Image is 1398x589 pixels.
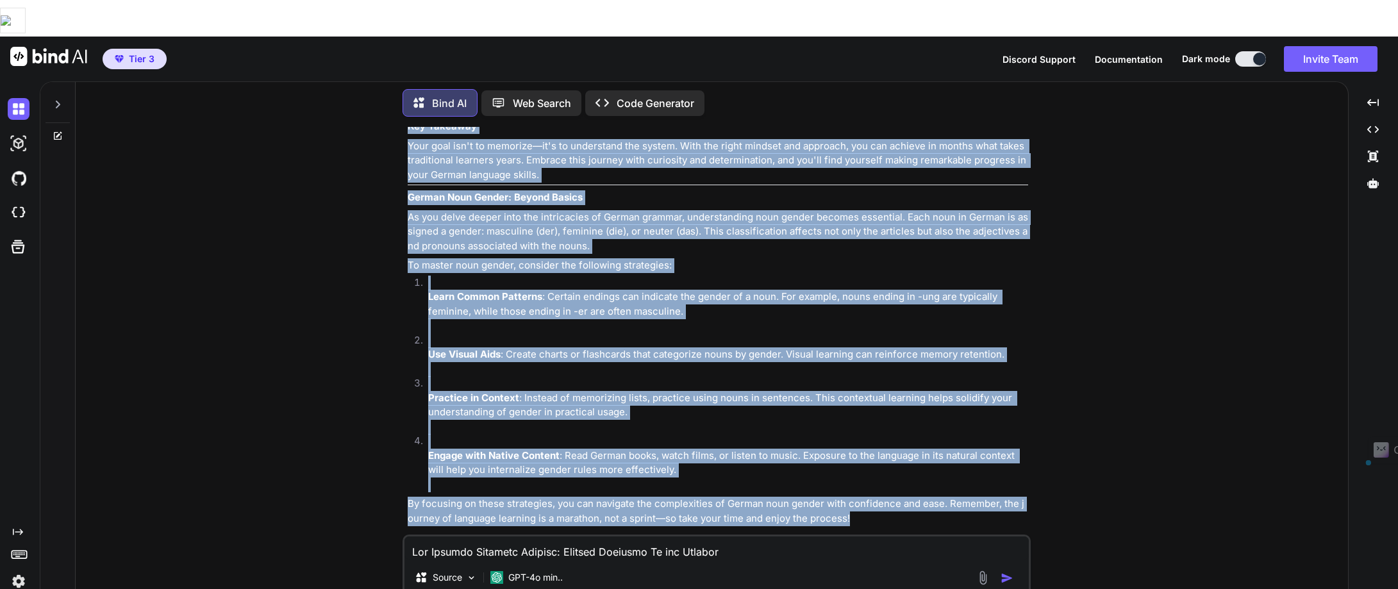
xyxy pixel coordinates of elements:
[428,392,519,404] strong: Practice in Context
[513,95,571,111] p: Web Search
[408,191,583,203] strong: German Noun Gender: Beyond Basics
[1095,53,1163,66] button: Documentation
[428,449,560,461] strong: Engage with Native Content
[428,290,542,303] strong: Learn Common Patterns
[433,571,462,584] p: Source
[1095,54,1163,65] span: Documentation
[1001,572,1013,585] img: icon
[8,98,29,120] img: darkChat
[1003,54,1076,65] span: Discord Support
[508,571,563,584] p: GPT-4o min..
[428,449,1028,477] p: : Read German books, watch films, or listen to music. Exposure to the language in its natural con...
[1182,53,1230,65] span: Dark mode
[1284,46,1377,72] button: Invite Team
[490,571,503,584] img: GPT-4o mini
[976,570,990,585] img: attachment
[8,202,29,224] img: cloudideIcon
[617,95,694,111] p: Code Generator
[408,258,1028,273] p: To master noun gender, consider the following strategies:
[408,139,1028,183] p: Your goal isn't to memorize—it's to understand the system. With the right mindset and approach, y...
[428,348,501,360] strong: Use Visual Aids
[10,47,87,66] img: Bind AI
[408,119,1028,134] h3: Key Takeaway
[428,290,1028,319] p: : Certain endings can indicate the gender of a noun. For example, nouns ending in -ung are typica...
[408,497,1028,526] p: By focusing on these strategies, you can navigate the complexities of German noun gender with con...
[129,53,154,65] span: Tier 3
[103,49,167,69] button: premiumTier 3
[466,572,477,583] img: Pick Models
[1003,53,1076,66] button: Discord Support
[115,55,124,63] img: premium
[428,391,1028,420] p: : Instead of memorizing lists, practice using nouns in sentences. This contextual learning helps ...
[408,210,1028,254] p: As you delve deeper into the intricacies of German grammar, understanding noun gender becomes ess...
[432,95,467,111] p: Bind AI
[8,167,29,189] img: githubDark
[8,133,29,154] img: darkAi-studio
[428,347,1028,362] p: : Create charts or flashcards that categorize nouns by gender. Visual learning can reinforce memo...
